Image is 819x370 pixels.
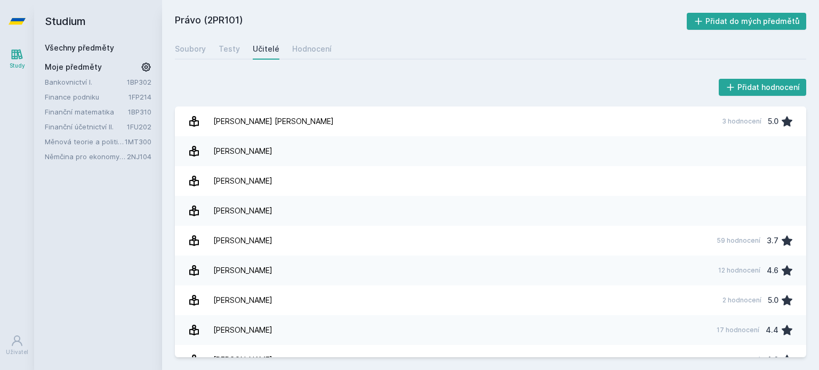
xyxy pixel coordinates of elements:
a: [PERSON_NAME] 17 hodnocení 4.4 [175,315,806,345]
div: Study [10,62,25,70]
div: [PERSON_NAME] [213,290,272,311]
a: 1MT300 [125,137,151,146]
a: [PERSON_NAME] 59 hodnocení 3.7 [175,226,806,256]
div: [PERSON_NAME] [PERSON_NAME] [213,111,334,132]
a: [PERSON_NAME] [175,166,806,196]
a: 2NJ104 [127,152,151,161]
div: [PERSON_NAME] [213,200,272,221]
div: 17 hodnocení [717,326,759,334]
a: Němčina pro ekonomy - mírně pokročilá úroveň 2 (A2) [45,151,127,162]
a: Finanční matematika [45,106,128,117]
span: Moje předměty [45,62,102,72]
a: Finanční účetnictví II. [45,121,127,132]
div: Testy [219,44,240,54]
div: 3.7 [767,230,778,251]
div: [PERSON_NAME] [213,230,272,251]
a: Bankovnictví I. [45,77,127,87]
div: 59 hodnocení [717,236,760,245]
a: 1FP214 [129,93,151,101]
a: 1FU202 [127,122,151,131]
a: [PERSON_NAME] [PERSON_NAME] 3 hodnocení 5.0 [175,106,806,136]
div: 2 hodnocení [722,296,761,305]
a: Finance podniku [45,92,129,102]
div: [PERSON_NAME] [213,170,272,192]
a: [PERSON_NAME] [175,196,806,226]
div: Uživatel [6,348,28,356]
a: Study [2,43,32,75]
div: 5.0 [768,290,778,311]
a: Hodnocení [292,38,332,60]
h2: Právo (2PR101) [175,13,687,30]
button: Přidat hodnocení [719,79,807,96]
div: Učitelé [253,44,279,54]
a: Měnová teorie a politika [45,136,125,147]
div: 3 hodnocení [722,117,761,126]
a: 1BP302 [127,78,151,86]
div: 4.6 [767,260,778,281]
div: Hodnocení [292,44,332,54]
div: Soubory [175,44,206,54]
a: 1BP310 [128,108,151,116]
div: 12 hodnocení [718,266,760,275]
a: [PERSON_NAME] 12 hodnocení 4.6 [175,256,806,285]
div: 5.0 [768,111,778,132]
div: 14 hodnocení [717,356,760,364]
div: [PERSON_NAME] [213,141,272,162]
a: Testy [219,38,240,60]
div: [PERSON_NAME] [213,319,272,341]
a: Soubory [175,38,206,60]
a: Uživatel [2,329,32,361]
a: Všechny předměty [45,43,114,52]
a: [PERSON_NAME] [175,136,806,166]
div: 4.4 [766,319,778,341]
a: Učitelé [253,38,279,60]
a: [PERSON_NAME] 2 hodnocení 5.0 [175,285,806,315]
div: [PERSON_NAME] [213,260,272,281]
button: Přidat do mých předmětů [687,13,807,30]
